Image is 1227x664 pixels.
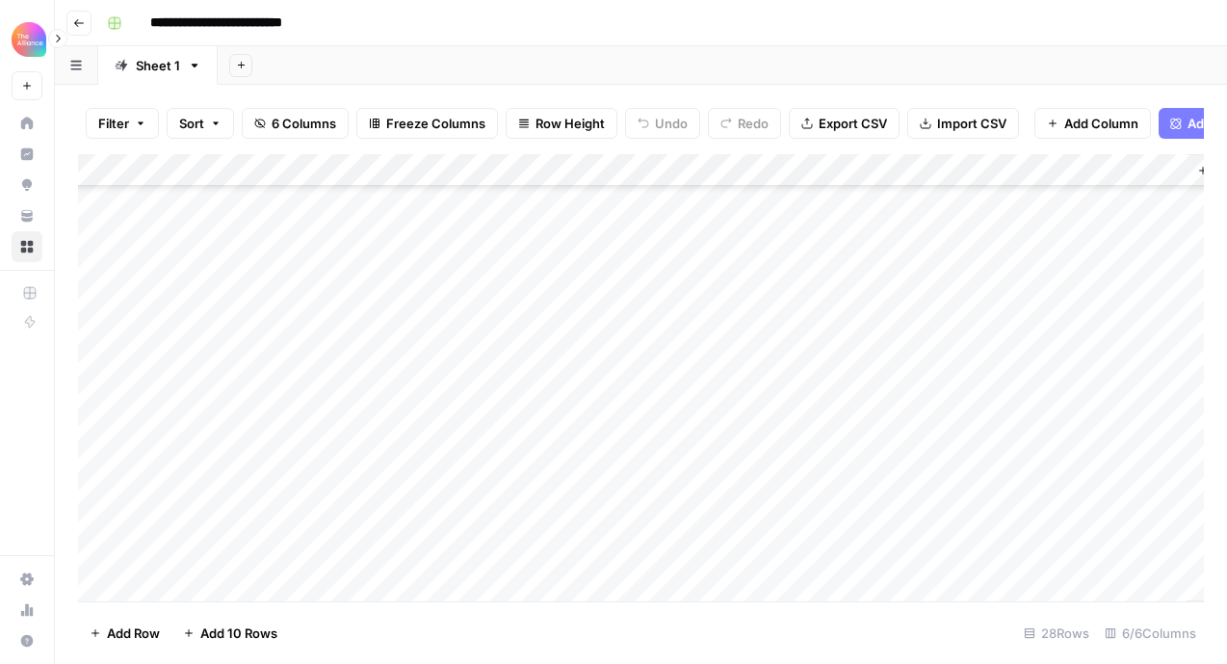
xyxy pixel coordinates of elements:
[200,624,277,643] span: Add 10 Rows
[1016,618,1097,649] div: 28 Rows
[655,114,688,133] span: Undo
[819,114,887,133] span: Export CSV
[136,56,180,75] div: Sheet 1
[98,114,129,133] span: Filter
[506,108,617,139] button: Row Height
[535,114,605,133] span: Row Height
[907,108,1019,139] button: Import CSV
[937,114,1006,133] span: Import CSV
[12,564,42,595] a: Settings
[356,108,498,139] button: Freeze Columns
[98,46,218,85] a: Sheet 1
[272,114,336,133] span: 6 Columns
[179,114,204,133] span: Sort
[242,108,349,139] button: 6 Columns
[12,200,42,231] a: Your Data
[12,231,42,262] a: Browse
[171,618,289,649] button: Add 10 Rows
[12,108,42,139] a: Home
[1034,108,1151,139] button: Add Column
[12,22,46,57] img: Alliance Logo
[12,625,42,656] button: Help + Support
[708,108,781,139] button: Redo
[1097,618,1204,649] div: 6/6 Columns
[107,624,160,643] span: Add Row
[12,15,42,64] button: Workspace: Alliance
[86,108,159,139] button: Filter
[12,170,42,200] a: Opportunities
[1064,114,1138,133] span: Add Column
[625,108,700,139] button: Undo
[386,114,485,133] span: Freeze Columns
[12,139,42,170] a: Insights
[789,108,900,139] button: Export CSV
[167,108,234,139] button: Sort
[12,595,42,625] a: Usage
[738,114,769,133] span: Redo
[78,618,171,649] button: Add Row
